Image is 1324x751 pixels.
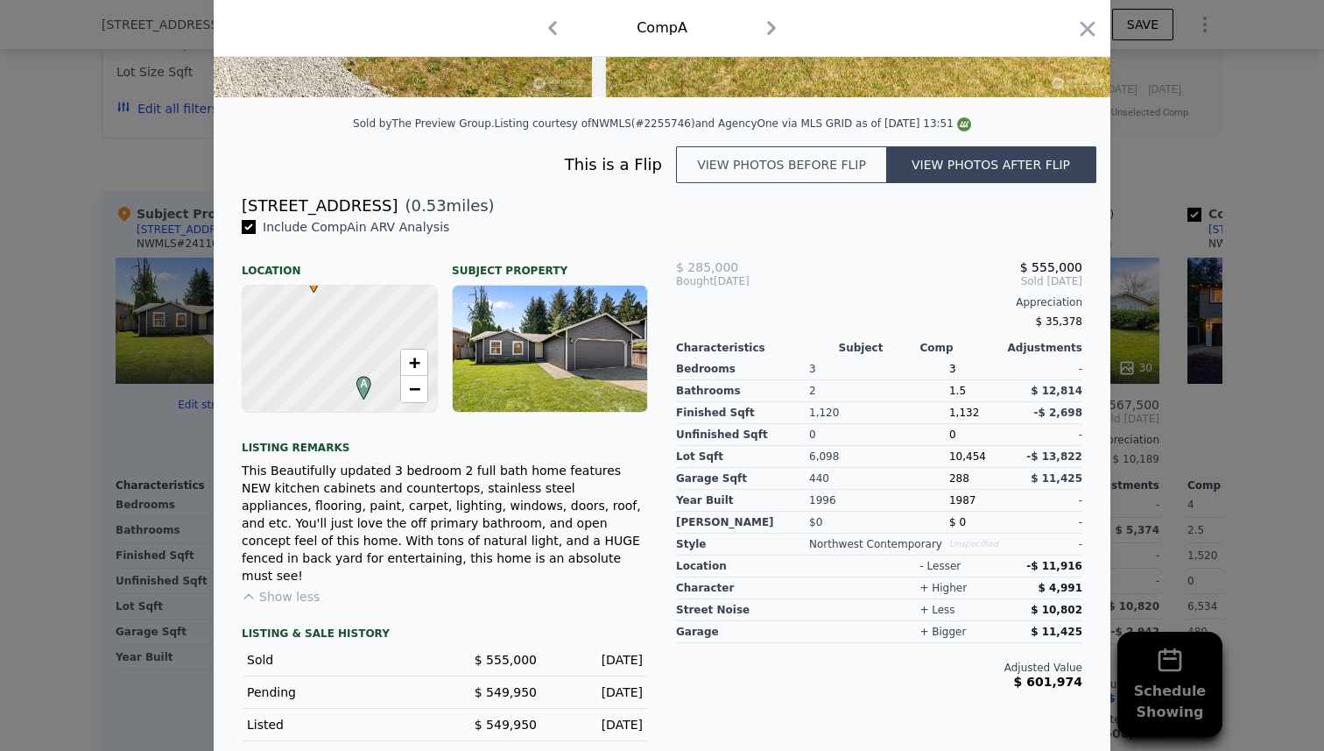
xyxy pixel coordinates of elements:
div: This is a Flip [242,152,676,177]
div: Lot Sqft [676,446,809,468]
div: 1.5 [949,380,1016,402]
div: Location [242,250,438,278]
span: 1,132 [949,407,979,419]
span: -$ 11,916 [1026,560,1082,572]
div: Finished Sqft [676,402,809,424]
div: street noise [676,599,839,621]
div: Comp A [637,18,687,39]
span: $ 35,378 [1036,315,1082,328]
div: garage [676,621,839,643]
div: A [352,376,363,386]
div: [STREET_ADDRESS] [242,194,398,218]
span: Include Comp A in ARV Analysis [256,220,456,234]
div: Bathrooms [676,380,809,402]
div: 6,098 [809,446,949,468]
span: $ 11,425 [1031,626,1082,638]
div: + higher [919,581,967,595]
span: $ 549,950 [475,685,537,699]
div: Northwest Contemporary [809,534,949,556]
div: Appreciation [676,295,1082,309]
div: character [676,577,839,599]
div: Subject Property [452,250,648,278]
div: - [1016,534,1082,556]
span: − [409,378,420,400]
span: A [352,376,376,392]
a: Zoom in [401,350,427,376]
span: -$ 13,822 [1026,450,1082,463]
span: $ 555,000 [1020,260,1082,274]
div: Subject [839,341,920,355]
button: Show less [242,588,320,606]
div: Unspecified [949,534,1016,556]
div: Style [676,534,809,556]
span: $ 549,950 [475,718,537,732]
div: $0 [809,512,949,534]
div: Garage Sqft [676,468,809,490]
span: 288 [949,472,969,485]
div: + less [919,603,954,617]
div: location [676,556,839,577]
span: $ 0 [949,516,966,528]
div: [DATE] [551,651,643,669]
div: - [1016,490,1082,512]
span: $ 12,814 [1031,385,1082,397]
span: $ 11,425 [1031,472,1082,485]
span: 10,454 [949,450,986,463]
div: 0 [809,424,949,446]
span: 0 [949,429,956,441]
div: 440 [809,468,949,490]
button: View photos before flip [676,146,886,183]
div: Listing remarks [242,427,648,455]
span: $ 555,000 [475,653,537,667]
div: Year Built [676,490,809,512]
div: 1987 [949,490,1016,512]
div: - [1016,512,1082,534]
img: NWMLS Logo [957,117,971,131]
span: -$ 2,698 [1034,407,1082,419]
span: Sold [DATE] [812,274,1082,288]
div: [DATE] [551,684,643,701]
button: View photos after flip [886,146,1096,183]
div: LISTING & SALE HISTORY [242,627,648,644]
div: + bigger [919,625,966,639]
span: $ 285,000 [676,260,738,274]
span: Bought [676,274,714,288]
div: - [1016,424,1082,446]
div: Bedrooms [676,358,809,380]
div: 1996 [809,490,949,512]
div: This Beautifully updated 3 bedroom 2 full bath home features NEW kitchen cabinets and countertops... [242,462,648,585]
div: [DATE] [676,274,812,288]
div: Adjustments [1001,341,1082,355]
div: - [1016,358,1082,380]
span: + [409,351,420,373]
div: Pending [247,684,431,701]
div: Characteristics [676,341,839,355]
span: $ 4,991 [1039,582,1082,594]
div: - lesser [919,559,961,573]
div: Comp [919,341,1001,355]
div: [DATE] [551,716,643,733]
span: 0.53 [412,196,447,215]
span: ( miles) [398,194,494,218]
div: Sold by The Preview Group . [353,117,494,130]
div: Adjusted Value [676,661,1082,675]
div: Sold [247,651,431,669]
div: 3 [809,358,949,380]
span: $ 601,974 [1014,675,1082,689]
a: Zoom out [401,376,427,402]
div: Listing courtesy of NWMLS (#2255746) and AgencyOne via MLS GRID as of [DATE] 13:51 [495,117,971,130]
span: 3 [949,363,956,375]
div: Listed [247,716,431,733]
div: 2 [809,380,949,402]
div: [PERSON_NAME] [676,512,809,534]
div: 1,120 [809,402,949,424]
span: $ 10,802 [1031,604,1082,616]
div: Unfinished Sqft [676,424,809,446]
